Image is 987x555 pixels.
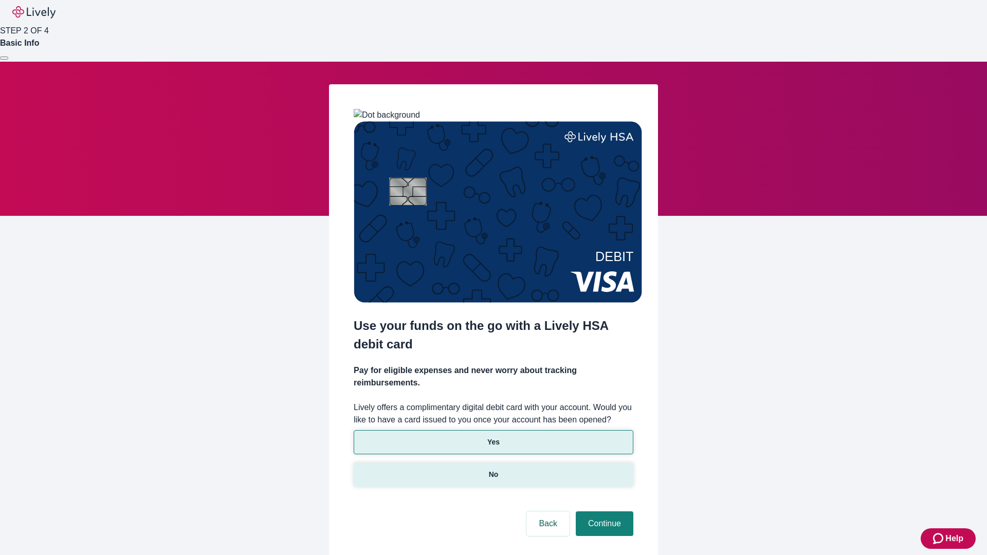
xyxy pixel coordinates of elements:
[354,401,633,426] label: Lively offers a complimentary digital debit card with your account. Would you like to have a card...
[354,462,633,487] button: No
[354,317,633,354] h2: Use your funds on the go with a Lively HSA debit card
[933,532,945,545] svg: Zendesk support icon
[354,430,633,454] button: Yes
[921,528,976,549] button: Zendesk support iconHelp
[354,364,633,389] h4: Pay for eligible expenses and never worry about tracking reimbursements.
[576,511,633,536] button: Continue
[526,511,570,536] button: Back
[354,121,642,303] img: Debit card
[354,109,420,121] img: Dot background
[487,437,500,448] p: Yes
[12,6,56,18] img: Lively
[945,532,963,545] span: Help
[489,469,499,480] p: No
